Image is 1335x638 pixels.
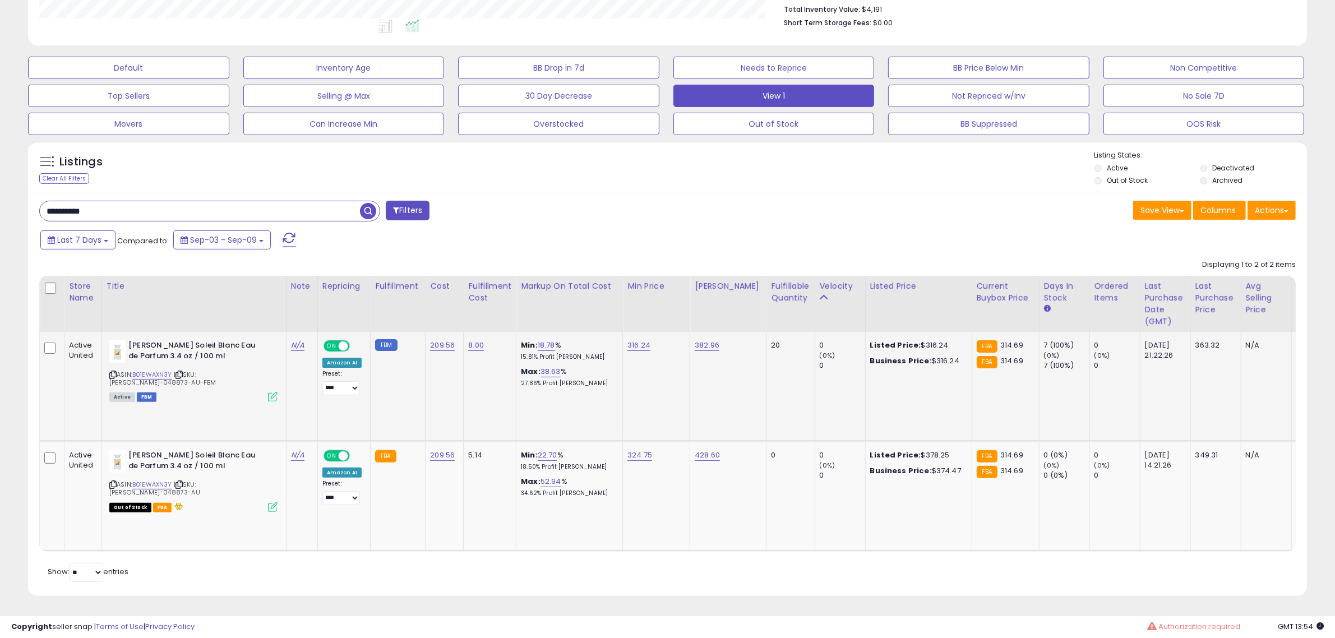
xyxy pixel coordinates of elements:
[325,451,339,461] span: ON
[145,621,195,632] a: Privacy Policy
[69,340,93,360] div: Active United
[1145,450,1182,470] div: [DATE] 14:21:26
[977,356,997,368] small: FBA
[673,57,875,79] button: Needs to Reprice
[28,85,229,107] button: Top Sellers
[430,340,455,351] a: 209.56
[1107,163,1128,173] label: Active
[521,489,614,497] p: 34.62% Profit [PERSON_NAME]
[348,451,366,461] span: OFF
[28,57,229,79] button: Default
[1044,461,1060,470] small: (0%)
[322,370,362,395] div: Preset:
[784,18,871,27] b: Short Term Storage Fees:
[1000,450,1023,460] span: 314.69
[870,355,932,366] b: Business Price:
[977,280,1034,304] div: Current Buybox Price
[521,477,614,497] div: %
[458,57,659,79] button: BB Drop in 7d
[1107,175,1148,185] label: Out of Stock
[627,280,685,292] div: Min Price
[1044,280,1085,304] div: Days In Stock
[521,353,614,361] p: 15.81% Profit [PERSON_NAME]
[386,201,429,220] button: Filters
[322,480,362,505] div: Preset:
[820,360,865,371] div: 0
[322,358,362,368] div: Amazon AI
[695,450,720,461] a: 428.60
[888,113,1089,135] button: BB Suppressed
[243,57,445,79] button: Inventory Age
[375,339,397,351] small: FBM
[1246,280,1287,316] div: Avg Selling Price
[1044,360,1089,371] div: 7 (100%)
[137,392,157,402] span: FBM
[521,450,614,471] div: %
[59,154,103,170] h5: Listings
[107,280,281,292] div: Title
[1213,163,1255,173] label: Deactivated
[172,502,183,510] i: hazardous material
[870,340,963,350] div: $316.24
[521,450,538,460] b: Min:
[109,480,200,497] span: | SKU: [PERSON_NAME]-048873-AU
[1248,201,1296,220] button: Actions
[521,476,541,487] b: Max:
[870,466,963,476] div: $374.47
[820,450,865,460] div: 0
[1094,150,1307,161] p: Listing States:
[870,280,967,292] div: Listed Price
[1133,201,1191,220] button: Save View
[375,280,421,292] div: Fulfillment
[458,113,659,135] button: Overstocked
[1044,450,1089,460] div: 0 (0%)
[458,85,659,107] button: 30 Day Decrease
[1103,85,1305,107] button: No Sale 7D
[40,230,116,249] button: Last 7 Days
[538,450,557,461] a: 22.70
[870,450,963,460] div: $378.25
[1000,340,1023,350] span: 314.69
[888,85,1089,107] button: Not Repriced w/Inv
[96,621,144,632] a: Terms of Use
[1278,621,1324,632] span: 2025-09-17 13:54 GMT
[1200,205,1236,216] span: Columns
[375,450,396,463] small: FBA
[1213,175,1243,185] label: Archived
[348,341,366,351] span: OFF
[109,392,135,402] span: All listings currently available for purchase on Amazon
[521,367,614,387] div: %
[538,340,555,351] a: 18.78
[1044,470,1089,480] div: 0 (0%)
[695,280,761,292] div: [PERSON_NAME]
[109,503,151,512] span: All listings that are currently out of stock and unavailable for purchase on Amazon
[1094,351,1110,360] small: (0%)
[173,230,271,249] button: Sep-03 - Sep-09
[1246,450,1283,460] div: N/A
[1000,465,1023,476] span: 314.69
[1094,461,1110,470] small: (0%)
[1094,470,1140,480] div: 0
[190,234,257,246] span: Sep-03 - Sep-09
[1103,57,1305,79] button: Non Competitive
[109,340,126,363] img: 21WiNdTvHGL._SL40_.jpg
[870,465,932,476] b: Business Price:
[541,366,561,377] a: 38.63
[132,370,172,380] a: B01EWAXN3Y
[1195,280,1236,316] div: Last Purchase Price
[322,280,366,292] div: Repricing
[1103,113,1305,135] button: OOS Risk
[627,450,652,461] a: 324.75
[128,450,265,474] b: [PERSON_NAME] Soleil Blanc Eau de Parfum 3.4 oz / 100 ml
[784,2,1287,15] li: $4,191
[1145,340,1182,360] div: [DATE] 21:22:26
[430,280,459,292] div: Cost
[11,621,52,632] strong: Copyright
[977,340,997,353] small: FBA
[541,476,561,487] a: 52.94
[870,450,921,460] b: Listed Price:
[291,340,304,351] a: N/A
[820,351,835,360] small: (0%)
[1145,280,1186,327] div: Last Purchase Date (GMT)
[820,280,861,292] div: Velocity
